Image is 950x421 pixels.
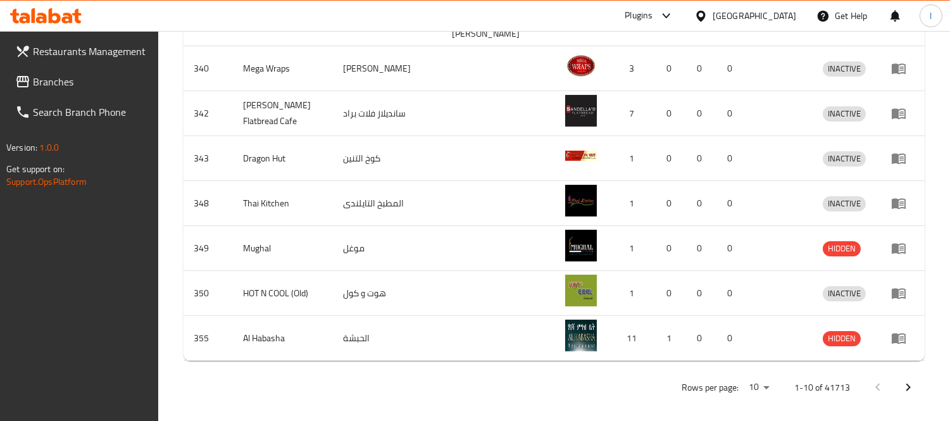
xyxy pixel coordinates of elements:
td: موغل [334,226,442,271]
td: 3 [612,46,656,91]
td: 348 [184,181,233,226]
td: 0 [717,46,747,91]
td: [PERSON_NAME] [334,46,442,91]
span: Branches [33,74,149,89]
img: Dragon Hut [565,140,597,172]
td: 355 [184,316,233,361]
div: Menu [891,106,915,121]
td: 0 [656,181,687,226]
img: Mughal [565,230,597,261]
td: 1 [612,136,656,181]
span: Version: [6,139,37,156]
div: Menu [891,151,915,166]
div: Menu [891,330,915,346]
td: الحبشة [334,316,442,361]
td: المطبخ التايلندى [334,181,442,226]
span: INACTIVE [823,286,866,301]
td: 0 [656,91,687,136]
a: Support.OpsPlatform [6,173,87,190]
td: [PERSON_NAME] Flatbread Cafe [233,91,333,136]
p: 1-10 of 41713 [794,380,850,396]
span: Search Branch Phone [33,104,149,120]
div: Menu [891,241,915,256]
td: 343 [184,136,233,181]
td: 0 [687,226,717,271]
td: 0 [656,136,687,181]
td: 1 [612,226,656,271]
span: INACTIVE [823,61,866,76]
td: 0 [717,316,747,361]
td: Thai Kitchen [233,181,333,226]
div: [GEOGRAPHIC_DATA] [713,9,796,23]
td: 0 [656,226,687,271]
td: 0 [717,91,747,136]
td: 0 [687,91,717,136]
div: Menu [891,61,915,76]
span: INACTIVE [823,196,866,211]
img: HOT N COOL (Old) [565,275,597,306]
span: HIDDEN [823,331,861,346]
td: HOT N COOL (Old) [233,271,333,316]
td: 0 [687,316,717,361]
td: سانديلاز فلات براد [334,91,442,136]
div: Menu [891,286,915,301]
td: 7 [612,91,656,136]
p: Rows per page: [682,380,739,396]
span: HIDDEN [823,241,861,256]
td: هوت و كول [334,271,442,316]
td: 0 [687,136,717,181]
div: Plugins [625,8,653,23]
img: Thai Kitchen [565,185,597,217]
td: 0 [717,136,747,181]
td: 350 [184,271,233,316]
td: 0 [656,271,687,316]
img: Al Habasha [565,320,597,351]
button: Next page [893,372,923,403]
img: Mega Wraps [565,50,597,82]
td: Mughal [233,226,333,271]
td: Al Habasha [233,316,333,361]
td: 0 [687,271,717,316]
span: INACTIVE [823,151,866,166]
span: l [930,9,932,23]
span: Get support on: [6,161,65,177]
td: 342 [184,91,233,136]
div: Menu [891,196,915,211]
td: 0 [717,181,747,226]
span: 1.0.0 [39,139,59,156]
td: كوخ التنين [334,136,442,181]
td: 0 [656,46,687,91]
td: 0 [687,46,717,91]
td: 1 [612,271,656,316]
td: 340 [184,46,233,91]
td: 0 [717,271,747,316]
a: Restaurants Management [5,36,159,66]
a: Branches [5,66,159,97]
div: INACTIVE [823,106,866,122]
td: 1 [656,316,687,361]
img: Sandella's Flatbread Cafe [565,95,597,127]
td: 0 [687,181,717,226]
td: 1 [612,181,656,226]
td: 11 [612,316,656,361]
td: Mega Wraps [233,46,333,91]
div: Rows per page: [744,378,774,397]
td: 349 [184,226,233,271]
span: INACTIVE [823,106,866,121]
td: Dragon Hut [233,136,333,181]
td: 0 [717,226,747,271]
div: INACTIVE [823,61,866,77]
span: Restaurants Management [33,44,149,59]
a: Search Branch Phone [5,97,159,127]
